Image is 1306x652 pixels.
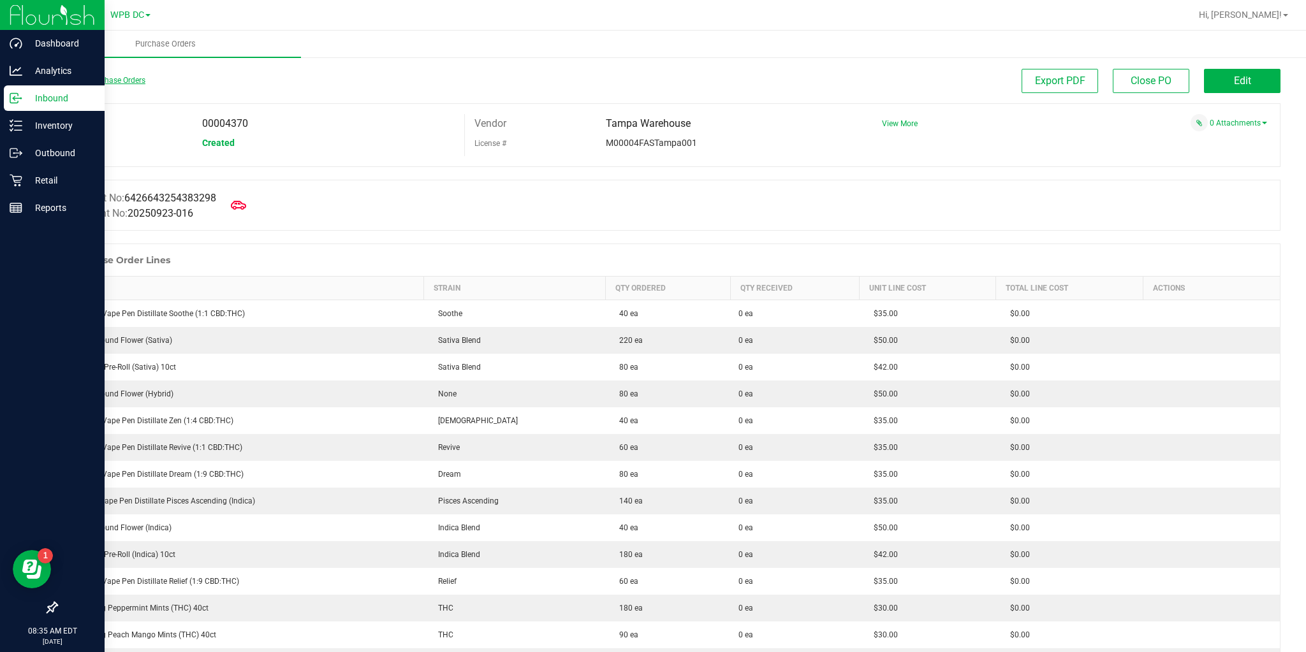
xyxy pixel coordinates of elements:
span: 180 ea [613,550,643,559]
span: $35.00 [867,496,898,505]
span: Purchase Orders [118,38,213,50]
span: 0 ea [738,576,753,587]
span: Close PO [1131,75,1171,87]
inline-svg: Dashboard [10,37,22,50]
span: 0 ea [738,415,753,426]
span: View More [882,119,918,128]
span: $0.00 [1004,416,1030,425]
span: $35.00 [867,309,898,318]
span: 60 ea [613,443,638,452]
span: 180 ea [613,604,643,612]
label: Shipment No: [66,206,193,221]
div: FT 0.35g Pre-Roll (Sativa) 10ct [65,361,416,373]
span: Dream [432,470,461,479]
span: Pisces Ascending [432,496,499,505]
a: Purchase Orders [31,31,301,57]
p: 08:35 AM EDT [6,625,99,637]
div: FT 0.3g Vape Pen Distillate Pisces Ascending (Indica) [65,495,416,507]
button: Edit [1204,69,1280,93]
p: Retail [22,173,99,188]
inline-svg: Inventory [10,119,22,132]
span: 0 ea [738,522,753,533]
span: Export PDF [1035,75,1085,87]
span: WPB DC [110,10,144,20]
th: Qty Received [731,277,860,300]
button: Export PDF [1022,69,1098,93]
span: Sativa Blend [432,363,481,372]
span: $0.00 [1004,443,1030,452]
span: Hi, [PERSON_NAME]! [1199,10,1282,20]
span: $0.00 [1004,550,1030,559]
h1: Purchase Order Lines [70,255,170,265]
span: THC [432,604,453,612]
div: SW 0.3g Vape Pen Distillate Zen (1:4 CBD:THC) [65,415,416,426]
p: Analytics [22,63,99,78]
span: $0.00 [1004,309,1030,318]
span: Sativa Blend [432,336,481,345]
span: 0 ea [738,495,753,507]
span: $0.00 [1004,523,1030,532]
span: 40 ea [613,416,638,425]
inline-svg: Retail [10,174,22,187]
span: $0.00 [1004,604,1030,612]
span: Indica Blend [432,523,480,532]
span: Edit [1234,75,1251,87]
span: 80 ea [613,363,638,372]
p: Inbound [22,91,99,106]
th: Unit Line Cost [860,277,996,300]
span: $0.00 [1004,630,1030,639]
span: 00004370 [202,117,248,129]
span: None [432,389,457,398]
span: 90 ea [613,630,638,639]
span: 6426643254383298 [124,192,216,204]
div: FT 7g Ground Flower (Hybrid) [65,388,416,400]
p: Outbound [22,145,99,161]
p: Reports [22,200,99,215]
span: Mark as Arrived [226,192,251,218]
span: Revive [432,443,460,452]
div: FT 0.35g Pre-Roll (Indica) 10ct [65,549,416,560]
span: 0 ea [738,335,753,346]
div: FT 7g Ground Flower (Indica) [65,522,416,533]
p: Dashboard [22,36,99,51]
span: $0.00 [1004,496,1030,505]
iframe: Resource center [13,550,51,588]
span: 40 ea [613,309,638,318]
th: Total Line Cost [996,277,1143,300]
span: $0.00 [1004,336,1030,345]
th: Actions [1143,277,1280,300]
div: SW 0.3g Vape Pen Distillate Revive (1:1 CBD:THC) [65,442,416,453]
span: 20250923-016 [128,207,193,219]
span: 220 ea [613,336,643,345]
span: Created [202,138,235,148]
label: Vendor [474,114,506,133]
div: SW 0.3g Vape Pen Distillate Soothe (1:1 CBD:THC) [65,308,416,319]
inline-svg: Outbound [10,147,22,159]
inline-svg: Reports [10,201,22,214]
th: Qty Ordered [605,277,731,300]
span: Indica Blend [432,550,480,559]
span: $50.00 [867,336,898,345]
span: $0.00 [1004,470,1030,479]
p: [DATE] [6,637,99,646]
span: 0 ea [738,549,753,560]
span: $35.00 [867,443,898,452]
span: $0.00 [1004,363,1030,372]
span: 0 ea [738,388,753,400]
span: $50.00 [867,523,898,532]
span: $0.00 [1004,577,1030,586]
span: 0 ea [738,468,753,480]
span: 40 ea [613,523,638,532]
div: FT 7g Ground Flower (Sativa) [65,335,416,346]
div: SW 0.3g Vape Pen Distillate Dream (1:9 CBD:THC) [65,468,416,480]
span: [DEMOGRAPHIC_DATA] [432,416,518,425]
label: License # [474,134,506,153]
span: 60 ea [613,577,638,586]
span: 0 ea [738,361,753,373]
span: $35.00 [867,416,898,425]
span: $42.00 [867,550,898,559]
div: SW 0.3g Vape Pen Distillate Relief (1:9 CBD:THC) [65,576,416,587]
inline-svg: Analytics [10,64,22,77]
span: $35.00 [867,577,898,586]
